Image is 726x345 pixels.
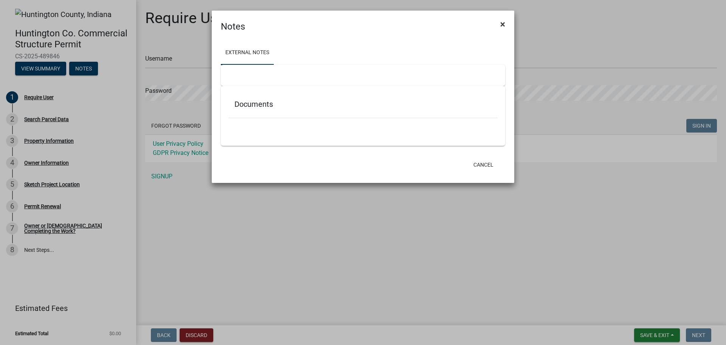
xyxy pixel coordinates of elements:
a: External Notes [221,41,274,65]
h4: Notes [221,20,245,33]
button: Close [494,14,511,35]
button: Cancel [467,158,500,172]
h5: Documents [234,100,492,109]
span: × [500,19,505,30]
